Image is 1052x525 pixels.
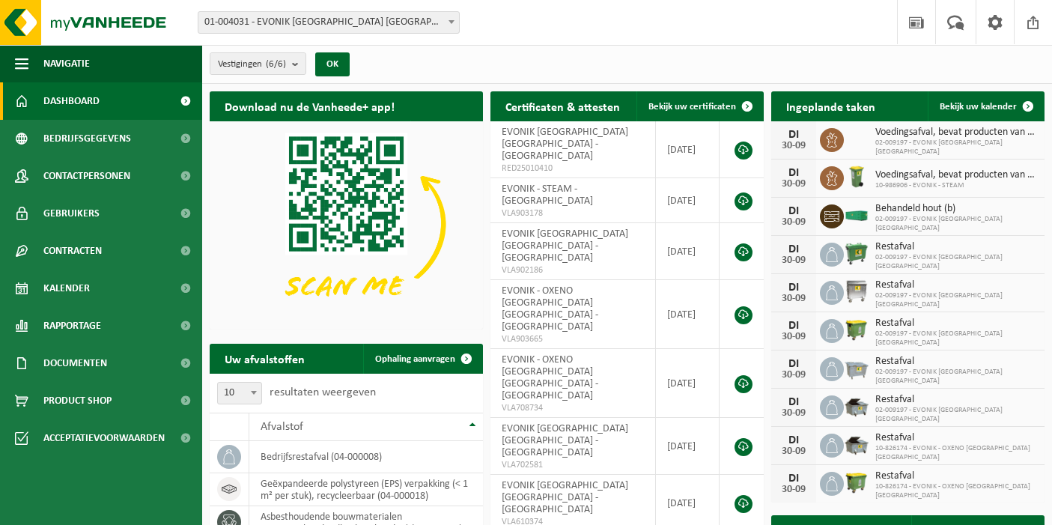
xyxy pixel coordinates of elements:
img: WB-2500-GAL-GY-01 [844,355,869,380]
span: VLA903665 [502,333,644,345]
span: Ophaling aanvragen [375,354,455,364]
span: Bekijk uw kalender [940,102,1017,112]
span: VLA708734 [502,402,644,414]
span: EVONIK - OXENO [GEOGRAPHIC_DATA] [GEOGRAPHIC_DATA] - [GEOGRAPHIC_DATA] [502,354,598,401]
div: DI [779,396,809,408]
label: resultaten weergeven [270,386,376,398]
span: Kalender [43,270,90,307]
div: DI [779,320,809,332]
span: EVONIK - STEAM - [GEOGRAPHIC_DATA] [502,183,593,207]
span: 02-009197 - EVONIK [GEOGRAPHIC_DATA] [GEOGRAPHIC_DATA] [875,368,1037,386]
h2: Ingeplande taken [771,91,890,121]
a: Bekijk uw kalender [928,91,1043,121]
span: EVONIK [GEOGRAPHIC_DATA] [GEOGRAPHIC_DATA] - [GEOGRAPHIC_DATA] [502,423,628,458]
span: 10-826174 - EVONIK - OXENO [GEOGRAPHIC_DATA] [GEOGRAPHIC_DATA] [875,482,1037,500]
span: EVONIK [GEOGRAPHIC_DATA] [GEOGRAPHIC_DATA] - [GEOGRAPHIC_DATA] [502,127,628,162]
img: WB-5000-GAL-GY-01 [844,393,869,419]
h2: Uw afvalstoffen [210,344,320,373]
h2: Download nu de Vanheede+ app! [210,91,410,121]
td: [DATE] [656,418,720,475]
span: Contracten [43,232,102,270]
span: Voedingsafval, bevat producten van dierlijke oorsprong, onverpakt, categorie 3 [875,127,1037,139]
span: 10-826174 - EVONIK - OXENO [GEOGRAPHIC_DATA] [GEOGRAPHIC_DATA] [875,444,1037,462]
div: 30-09 [779,294,809,304]
span: 02-009197 - EVONIK [GEOGRAPHIC_DATA] [GEOGRAPHIC_DATA] [875,215,1037,233]
div: 30-09 [779,179,809,189]
span: VLA702581 [502,459,644,471]
span: EVONIK [GEOGRAPHIC_DATA] [GEOGRAPHIC_DATA] - [GEOGRAPHIC_DATA] [502,228,628,264]
span: Navigatie [43,45,90,82]
div: 30-09 [779,217,809,228]
span: Product Shop [43,382,112,419]
td: [DATE] [656,121,720,178]
span: 02-009197 - EVONIK [GEOGRAPHIC_DATA] [GEOGRAPHIC_DATA] [875,253,1037,271]
div: 30-09 [779,255,809,266]
span: Rapportage [43,307,101,345]
span: Restafval [875,356,1037,368]
td: [DATE] [656,280,720,349]
span: Restafval [875,279,1037,291]
span: Restafval [875,470,1037,482]
h2: Certificaten & attesten [490,91,635,121]
span: Gebruikers [43,195,100,232]
span: 01-004031 - EVONIK ANTWERPEN NV - ANTWERPEN [198,11,460,34]
span: Afvalstof [261,421,303,433]
span: VLA902186 [502,264,644,276]
div: DI [779,282,809,294]
div: 30-09 [779,370,809,380]
a: Bekijk uw certificaten [636,91,762,121]
img: Download de VHEPlus App [210,121,483,327]
span: 10 [218,383,261,404]
span: 10 [217,382,262,404]
span: VLA903178 [502,207,644,219]
span: Dashboard [43,82,100,120]
span: Voedingsafval, bevat producten van dierlijke oorsprong, onverpakt, categorie 3 [875,169,1037,181]
img: WB-1100-HPE-GN-50 [844,317,869,342]
span: EVONIK - OXENO [GEOGRAPHIC_DATA] [GEOGRAPHIC_DATA] - [GEOGRAPHIC_DATA] [502,285,598,333]
div: 30-09 [779,332,809,342]
span: 01-004031 - EVONIK ANTWERPEN NV - ANTWERPEN [198,12,459,33]
div: DI [779,129,809,141]
div: 30-09 [779,141,809,151]
button: OK [315,52,350,76]
td: [DATE] [656,178,720,223]
td: [DATE] [656,349,720,418]
div: DI [779,243,809,255]
div: DI [779,434,809,446]
span: Restafval [875,394,1037,406]
img: WB-0140-HPE-GN-50 [844,164,869,189]
span: 02-009197 - EVONIK [GEOGRAPHIC_DATA] [GEOGRAPHIC_DATA] [875,406,1037,424]
div: DI [779,358,809,370]
span: Vestigingen [218,53,286,76]
img: WB-5000-GAL-GY-01 [844,431,869,457]
span: 02-009197 - EVONIK [GEOGRAPHIC_DATA] [GEOGRAPHIC_DATA] [875,139,1037,157]
span: Restafval [875,241,1037,253]
count: (6/6) [266,59,286,69]
img: WB-0660-HPE-GN-01 [844,240,869,266]
img: WB-1100-HPE-GN-50 [844,470,869,495]
img: HK-XC-30-GN-00 [844,208,869,222]
span: Restafval [875,432,1037,444]
td: [DATE] [656,223,720,280]
span: Contactpersonen [43,157,130,195]
span: RED25010410 [502,163,644,175]
td: geëxpandeerde polystyreen (EPS) verpakking (< 1 m² per stuk), recycleerbaar (04-000018) [249,473,483,506]
span: Bedrijfsgegevens [43,120,131,157]
div: DI [779,205,809,217]
div: DI [779,473,809,485]
span: Behandeld hout (b) [875,203,1037,215]
div: 30-09 [779,446,809,457]
div: 30-09 [779,408,809,419]
span: 02-009197 - EVONIK [GEOGRAPHIC_DATA] [GEOGRAPHIC_DATA] [875,330,1037,348]
span: 02-009197 - EVONIK [GEOGRAPHIC_DATA] [GEOGRAPHIC_DATA] [875,291,1037,309]
a: Ophaling aanvragen [363,344,481,374]
div: 30-09 [779,485,809,495]
span: Restafval [875,318,1037,330]
span: 10-986906 - EVONIK - STEAM [875,181,1037,190]
span: EVONIK [GEOGRAPHIC_DATA] [GEOGRAPHIC_DATA] - [GEOGRAPHIC_DATA] [502,480,628,515]
span: Bekijk uw certificaten [648,102,736,112]
iframe: chat widget [7,492,250,525]
button: Vestigingen(6/6) [210,52,306,75]
img: WB-1100-GAL-GY-04 [844,279,869,304]
div: DI [779,167,809,179]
